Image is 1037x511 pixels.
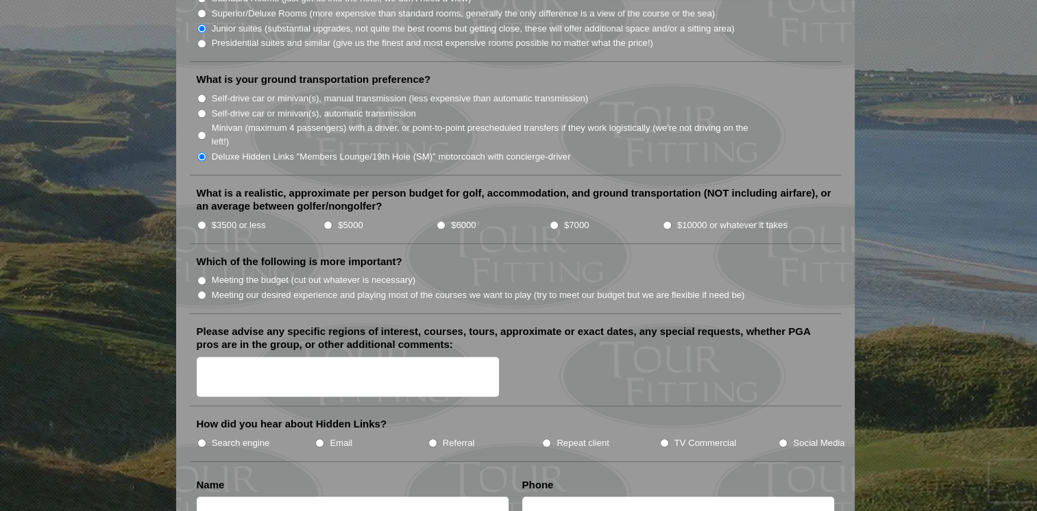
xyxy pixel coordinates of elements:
[674,436,736,450] label: TV Commercial
[212,7,715,21] label: Superior/Deluxe Rooms (more expensive than standard rooms, generally the only difference is a vie...
[197,325,834,351] label: Please advise any specific regions of interest, courses, tours, approximate or exact dates, any s...
[564,219,589,232] label: $7000
[212,273,415,287] label: Meeting the budget (cut out whatever is necessary)
[212,121,763,148] label: Minivan (maximum 4 passengers) with a driver, or point-to-point prescheduled transfers if they wo...
[197,186,834,213] label: What is a realistic, approximate per person budget for golf, accommodation, and ground transporta...
[338,219,363,232] label: $5000
[793,436,844,450] label: Social Media
[557,436,609,450] label: Repeat client
[197,73,431,86] label: What is your ground transportation preference?
[197,255,402,269] label: Which of the following is more important?
[443,436,475,450] label: Referral
[197,478,225,492] label: Name
[212,219,266,232] label: $3500 or less
[212,22,735,36] label: Junior suites (substantial upgrades, not quite the best rooms but getting close, these will offer...
[330,436,352,450] label: Email
[212,107,416,121] label: Self-drive car or minivan(s), automatic transmission
[212,92,588,105] label: Self-drive car or minivan(s), manual transmission (less expensive than automatic transmission)
[212,436,270,450] label: Search engine
[451,219,476,232] label: $6000
[212,288,745,302] label: Meeting our desired experience and playing most of the courses we want to play (try to meet our b...
[522,478,554,492] label: Phone
[212,36,653,50] label: Presidential suites and similar (give us the finest and most expensive rooms possible no matter w...
[212,150,571,164] label: Deluxe Hidden Links "Members Lounge/19th Hole (SM)" motorcoach with concierge-driver
[197,417,387,431] label: How did you hear about Hidden Links?
[677,219,788,232] label: $10000 or whatever it takes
